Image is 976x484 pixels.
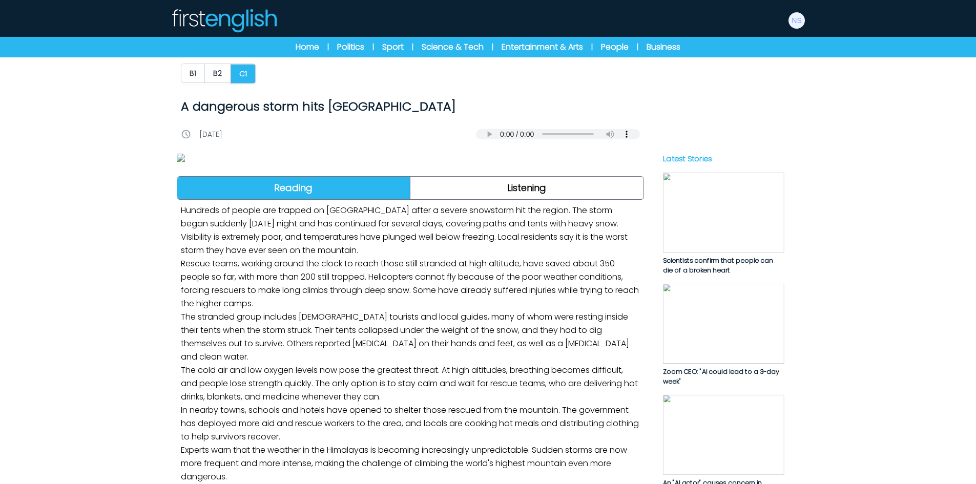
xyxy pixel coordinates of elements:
a: Politics [337,41,364,53]
span: | [492,42,493,52]
a: Business [647,41,680,53]
img: xc9LMZcCEKhlucHztNILqo8JPyKHAHhYG1JGjFFa.jpg [177,154,644,162]
a: Home [296,41,319,53]
button: B2 [204,64,231,83]
span: | [591,42,593,52]
span: | [637,42,638,52]
span: | [412,42,413,52]
a: Entertainment & Arts [502,41,583,53]
img: IUZJOaCbQq59P8Hs9kWMgpQ1zvR8SowE33OmDh9x.jpg [662,284,784,364]
p: Latest Stories [662,153,784,164]
a: C1 [231,64,256,84]
a: Listening [410,177,643,199]
img: Logo [171,8,277,33]
a: Reading [177,177,410,199]
img: wPAk7bgB2aS66HZ3n58pnbPp8TsAFDQBofH7u3Mf.jpg [662,173,784,252]
a: B1 [181,64,205,84]
button: B1 [181,64,205,83]
p: [DATE] [199,129,222,139]
button: C1 [230,64,256,84]
a: Zoom CEO: "AI could lead to a 3-day week" [662,284,784,387]
a: People [601,41,629,53]
h1: A dangerous storm hits [GEOGRAPHIC_DATA] [181,98,640,115]
audio: Your browser does not support the audio element. [476,129,640,139]
a: B2 [205,64,231,84]
img: nFWkG8hTMZyk2tDKsFUmAPZdbsZqawhQPrljhxus.jpg [662,395,784,475]
a: Scientists confirm that people can die of a broken heart [662,173,784,276]
span: | [327,42,329,52]
img: Neil Storey [788,12,805,29]
a: Science & Tech [422,41,484,53]
a: Sport [382,41,404,53]
span: | [372,42,374,52]
span: Scientists confirm that people can die of a broken heart [662,256,773,276]
span: Zoom CEO: "AI could lead to a 3-day week" [662,367,779,386]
